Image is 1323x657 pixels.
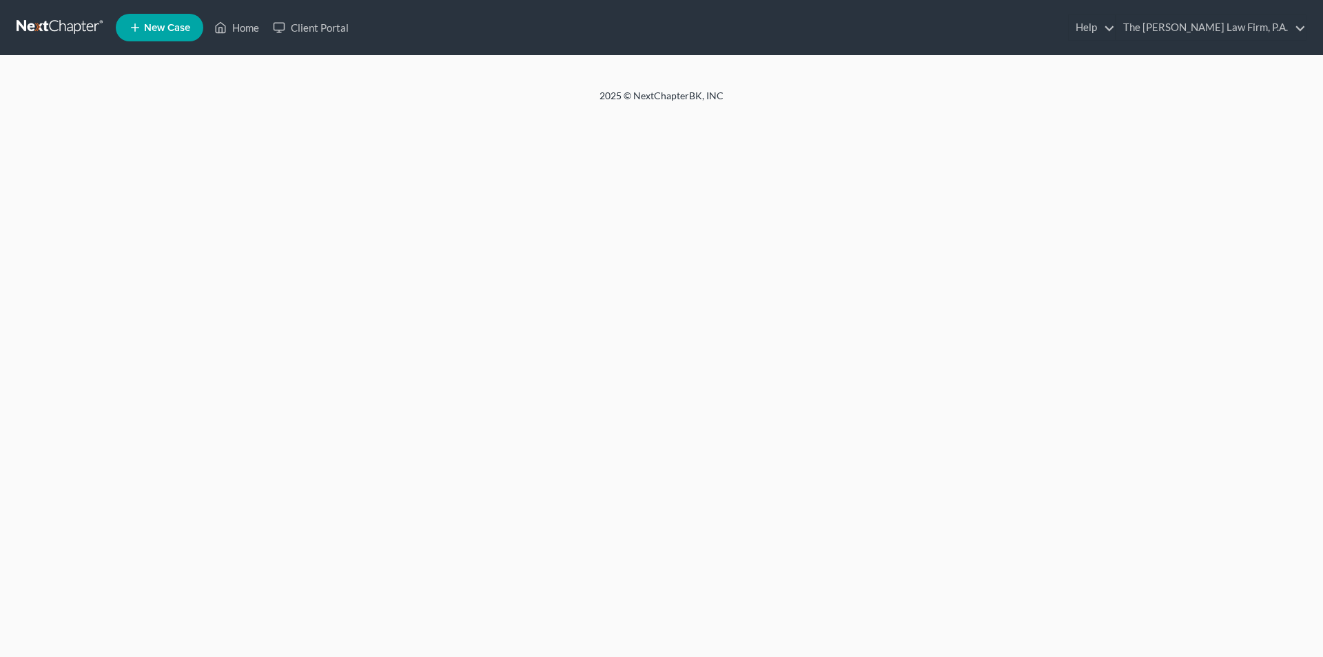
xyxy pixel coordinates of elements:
[1069,15,1115,40] a: Help
[116,14,203,41] new-legal-case-button: New Case
[269,89,1054,114] div: 2025 © NextChapterBK, INC
[207,15,266,40] a: Home
[1116,15,1306,40] a: The [PERSON_NAME] Law Firm, P.A.
[266,15,356,40] a: Client Portal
